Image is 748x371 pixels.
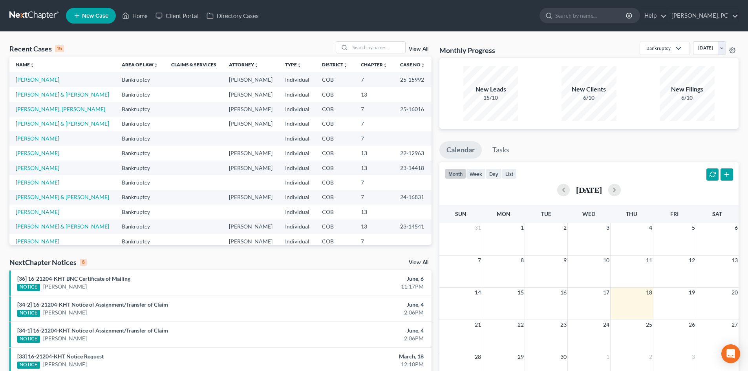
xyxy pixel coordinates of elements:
[16,208,59,215] a: [PERSON_NAME]
[409,260,428,265] a: View All
[115,234,165,249] td: Bankruptcy
[285,62,302,68] a: Typeunfold_more
[223,161,279,175] td: [PERSON_NAME]
[115,117,165,131] td: Bankruptcy
[223,87,279,102] td: [PERSON_NAME]
[394,190,432,205] td: 24-16831
[582,210,595,217] span: Wed
[279,161,316,175] td: Individual
[279,175,316,190] td: Individual
[355,72,394,87] td: 7
[688,288,696,297] span: 19
[355,131,394,146] td: 7
[421,63,425,68] i: unfold_more
[691,352,696,362] span: 3
[293,301,424,309] div: June, 4
[626,210,637,217] span: Thu
[16,238,59,245] a: [PERSON_NAME]
[293,327,424,334] div: June, 4
[486,168,502,179] button: day
[16,62,35,68] a: Nameunfold_more
[445,168,466,179] button: month
[115,219,165,234] td: Bankruptcy
[660,85,715,94] div: New Filings
[602,288,610,297] span: 17
[343,63,348,68] i: unfold_more
[602,320,610,329] span: 24
[316,146,354,160] td: COB
[712,210,722,217] span: Sat
[316,72,354,87] td: COB
[16,150,59,156] a: [PERSON_NAME]
[517,288,525,297] span: 15
[279,146,316,160] td: Individual
[17,362,40,369] div: NOTICE
[279,87,316,102] td: Individual
[474,320,482,329] span: 21
[560,320,567,329] span: 23
[455,210,466,217] span: Sun
[316,161,354,175] td: COB
[30,63,35,68] i: unfold_more
[17,301,168,308] a: [34-2] 16-21204-KHT Notice of Assignment/Transfer of Claim
[731,320,739,329] span: 27
[152,9,203,23] a: Client Portal
[165,57,223,72] th: Claims & Services
[154,63,158,68] i: unfold_more
[668,9,738,23] a: [PERSON_NAME], PC
[688,320,696,329] span: 26
[645,288,653,297] span: 18
[497,210,510,217] span: Mon
[17,310,40,317] div: NOTICE
[293,283,424,291] div: 11:17PM
[355,87,394,102] td: 13
[394,102,432,116] td: 25-16016
[463,94,518,102] div: 15/10
[17,353,104,360] a: [33] 16-21204-KHT Notice Request
[439,46,495,55] h3: Monthly Progress
[734,223,739,232] span: 6
[223,219,279,234] td: [PERSON_NAME]
[203,9,263,23] a: Directory Cases
[223,146,279,160] td: [PERSON_NAME]
[279,219,316,234] td: Individual
[115,175,165,190] td: Bankruptcy
[43,334,87,342] a: [PERSON_NAME]
[16,223,109,230] a: [PERSON_NAME] & [PERSON_NAME]
[355,161,394,175] td: 13
[17,275,130,282] a: [36] 16-21204-KHT BNC Certificate of Mailing
[16,194,109,200] a: [PERSON_NAME] & [PERSON_NAME]
[350,42,405,53] input: Search by name...
[466,168,486,179] button: week
[646,45,671,51] div: Bankruptcy
[293,334,424,342] div: 2:06PM
[691,223,696,232] span: 5
[355,146,394,160] td: 13
[731,288,739,297] span: 20
[361,62,388,68] a: Chapterunfold_more
[223,117,279,131] td: [PERSON_NAME]
[82,13,108,19] span: New Case
[293,309,424,316] div: 2:06PM
[648,352,653,362] span: 2
[16,179,59,186] a: [PERSON_NAME]
[223,190,279,205] td: [PERSON_NAME]
[394,72,432,87] td: 25-15992
[115,102,165,116] td: Bankruptcy
[605,223,610,232] span: 3
[355,102,394,116] td: 7
[43,283,87,291] a: [PERSON_NAME]
[439,141,482,159] a: Calendar
[16,76,59,83] a: [PERSON_NAME]
[645,320,653,329] span: 25
[43,309,87,316] a: [PERSON_NAME]
[229,62,259,68] a: Attorneyunfold_more
[16,106,105,112] a: [PERSON_NAME], [PERSON_NAME]
[383,63,388,68] i: unfold_more
[316,175,354,190] td: COB
[688,256,696,265] span: 12
[316,87,354,102] td: COB
[520,223,525,232] span: 1
[355,117,394,131] td: 7
[355,205,394,219] td: 13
